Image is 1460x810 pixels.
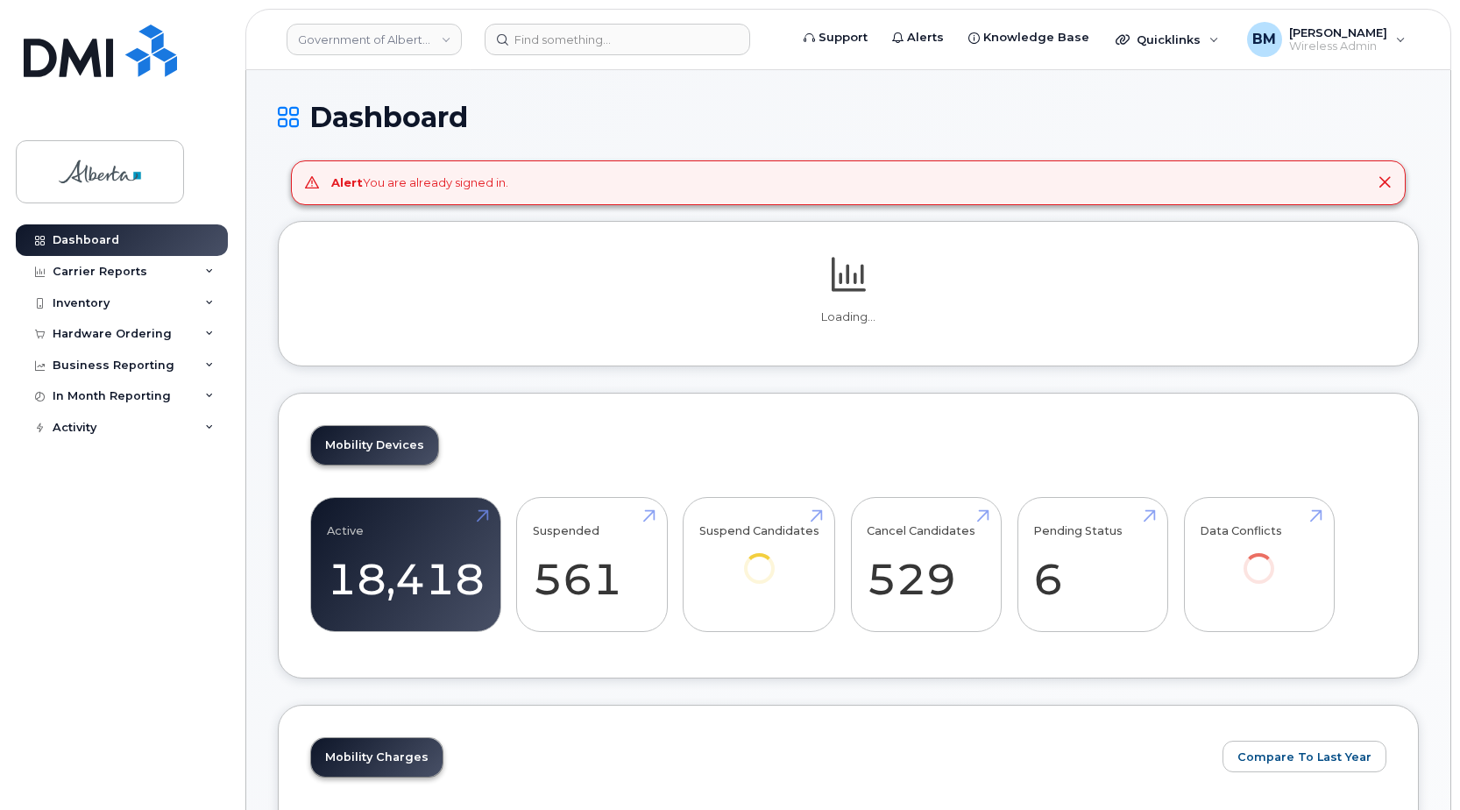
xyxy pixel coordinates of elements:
strong: Alert [331,175,363,189]
h1: Dashboard [278,102,1419,132]
div: You are already signed in. [331,174,508,191]
button: Compare To Last Year [1223,741,1386,772]
a: Mobility Charges [311,738,443,777]
a: Pending Status 6 [1033,507,1152,622]
p: Loading... [310,309,1386,325]
a: Active 18,418 [327,507,485,622]
a: Suspended 561 [533,507,651,622]
a: Mobility Devices [311,426,438,465]
span: Compare To Last Year [1237,749,1371,765]
a: Suspend Candidates [699,507,819,607]
a: Cancel Candidates 529 [867,507,985,622]
a: Data Conflicts [1200,507,1318,607]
